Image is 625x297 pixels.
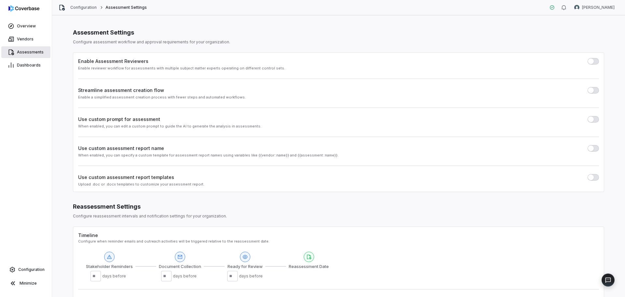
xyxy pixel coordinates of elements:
[159,263,201,270] span: Document Collection
[8,5,39,12] img: logo-D7KZi-bG.svg
[17,50,44,55] span: Assessments
[1,20,50,32] a: Overview
[3,277,49,290] button: Minimize
[78,182,599,187] div: Upload .doc or .docx templates to customize your assessment report.
[73,28,604,37] h1: Assessment Settings
[17,37,34,42] span: Vendors
[78,145,164,152] label: Use custom assessment report name
[70,5,97,10] a: Configuration
[239,274,263,279] div: days before
[3,264,49,275] a: Configuration
[78,116,160,123] label: Use custom prompt for assessment
[73,202,604,211] div: Reassessment Settings
[574,5,579,10] img: Nic Weilbacher avatar
[73,214,604,219] p: Configure reassessment intervals and notification settings for your organization.
[78,239,599,244] div: Configure when reminder emails and outreach activities will be triggered relative to the reassess...
[73,39,604,45] p: Configure assessment workflow and approval requirements for your organization.
[228,263,263,270] span: Ready for Review
[78,66,599,71] div: Enable reviewer workflow for assessments with multiple subject matter experts operating on differ...
[1,33,50,45] a: Vendors
[86,263,133,270] span: Stakeholder Reminders
[289,263,329,270] span: Reassessment Date
[17,63,41,68] span: Dashboards
[20,281,37,286] span: Minimize
[105,5,147,10] span: Assessment Settings
[78,153,599,158] div: When enabled, you can specify a custom template for assessment report names using variables like ...
[1,46,50,58] a: Assessments
[78,95,599,100] div: Enable a simplified assessment creation process with fewer steps and automated workflows.
[582,5,615,10] span: [PERSON_NAME]
[78,232,98,238] label: Timeline
[18,267,45,272] span: Configuration
[78,124,599,129] div: When enabled, you can edit a custom prompt to guide the AI to generate the analysis in assessments.
[1,59,50,71] a: Dashboards
[17,23,36,29] span: Overview
[78,58,148,65] label: Enable Assessment Reviewers
[570,3,618,12] button: Nic Weilbacher avatar[PERSON_NAME]
[173,274,199,279] span: days before
[78,87,164,94] label: Streamline assessment creation flow
[102,274,128,279] span: days before
[78,174,174,181] span: Use custom assessment report templates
